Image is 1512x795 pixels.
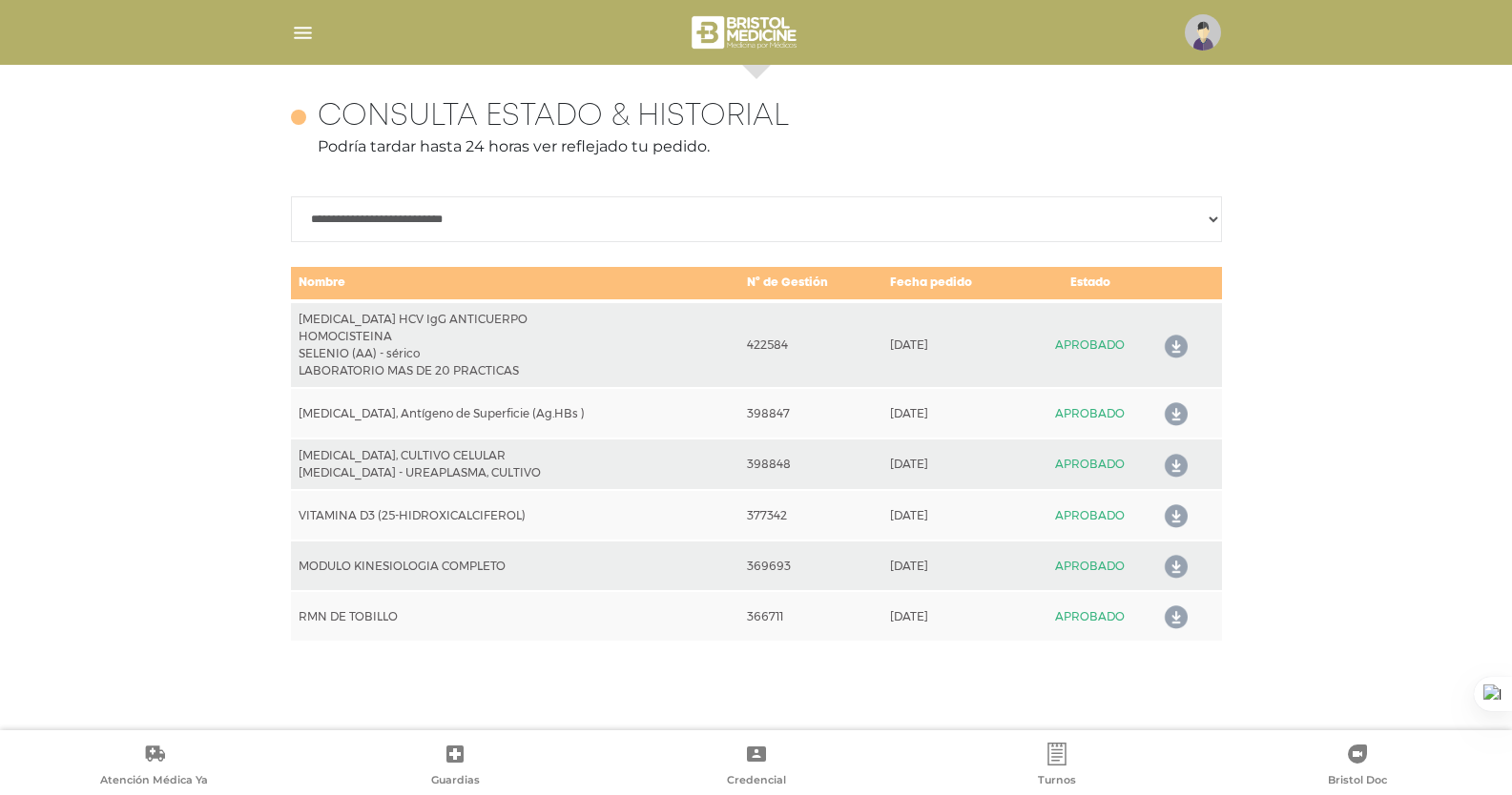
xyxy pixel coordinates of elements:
a: Guardias [304,743,605,791]
img: profile-placeholder.svg [1185,14,1221,51]
td: [DATE] [882,301,1027,388]
td: RMN DE TOBILLO [291,591,739,642]
img: bristol-medicine-blanco.png [689,10,802,55]
a: Atención Médica Ya [4,743,304,791]
span: Atención Médica Ya [100,773,208,790]
td: Estado [1027,266,1153,301]
td: APROBADO [1027,388,1153,438]
td: APROBADO [1027,540,1153,591]
td: 369693 [739,540,882,591]
td: APROBADO [1027,301,1153,388]
td: Nombre [291,266,739,301]
td: 377342 [739,490,882,540]
p: Podría tardar hasta 24 horas ver reflejado tu pedido. [291,135,1222,158]
span: Turnos [1038,773,1076,790]
td: APROBADO [1027,490,1153,540]
a: Credencial [606,743,906,791]
td: 366711 [739,591,882,642]
td: 398848 [739,438,882,490]
td: [MEDICAL_DATA], Antígeno de Superficie (Ag.HBs ) [291,388,739,438]
td: [DATE] [882,490,1027,540]
td: VITAMINA D3 (25-HIDROXICALCIFEROL) [291,490,739,540]
a: Bristol Doc [1208,743,1508,791]
td: APROBADO [1027,438,1153,490]
td: APROBADO [1027,591,1153,642]
td: [DATE] [882,540,1027,591]
td: Fecha pedido [882,266,1027,301]
td: [DATE] [882,438,1027,490]
h4: Consulta estado & historial [318,99,789,135]
td: N° de Gestión [739,266,882,301]
td: [DATE] [882,591,1027,642]
span: Guardias [431,773,480,790]
span: Bristol Doc [1328,773,1387,790]
td: MODULO KINESIOLOGIA COMPLETO [291,540,739,591]
img: Cober_menu-lines-white.svg [291,21,315,45]
td: 422584 [739,301,882,388]
td: [MEDICAL_DATA] HCV IgG ANTICUERPO HOMOCISTEINA SELENIO (AA) - sérico LABORATORIO MAS DE 20 PRACTICAS [291,301,739,388]
td: [DATE] [882,388,1027,438]
a: Turnos [906,743,1207,791]
td: 398847 [739,388,882,438]
td: [MEDICAL_DATA], CULTIVO CELULAR [MEDICAL_DATA] - UREAPLASMA, CULTIVO [291,438,739,490]
span: Credencial [727,773,786,790]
